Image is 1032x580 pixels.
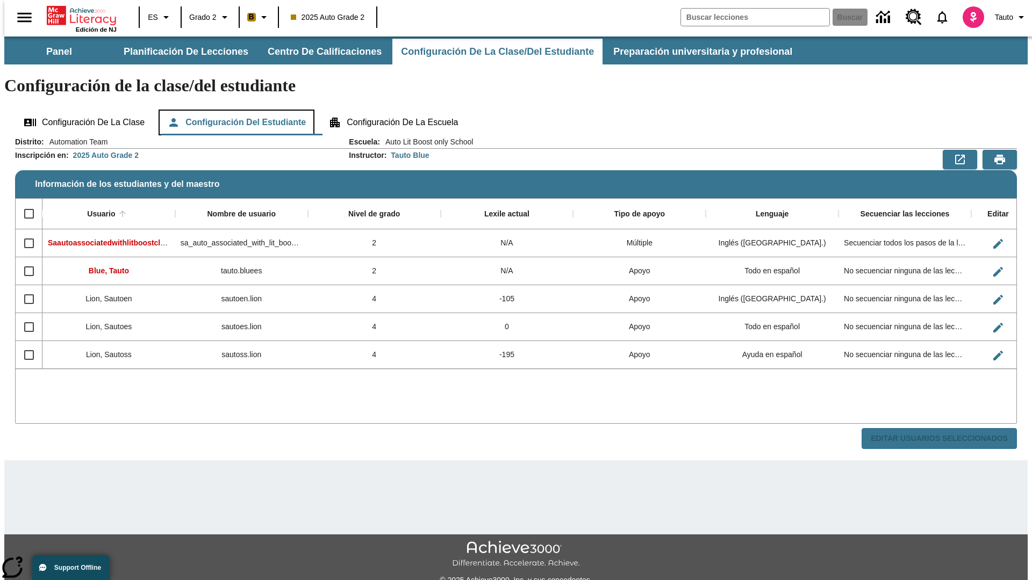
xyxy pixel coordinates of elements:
button: Lenguaje: ES, Selecciona un idioma [143,8,177,27]
span: 2025 Auto Grade 2 [291,12,365,23]
div: 2 [308,229,441,257]
div: sautoss.lion [175,341,308,369]
div: Inglés (EE. UU.) [706,229,838,257]
button: Configuración del estudiante [159,110,314,135]
div: No secuenciar ninguna de las lecciones [838,257,971,285]
div: sautoes.lion [175,313,308,341]
span: Lion, Sautoen [85,294,132,303]
div: Apoyo [573,341,706,369]
button: Configuración de la escuela [320,110,467,135]
button: Configuración de la clase [15,110,153,135]
button: Perfil/Configuración [991,8,1032,27]
h2: Distrito : [15,137,44,147]
button: Exportar a CSV [943,150,977,169]
button: Grado: Grado 2, Elige un grado [185,8,235,27]
span: Auto Lit Boost only School [380,136,473,147]
img: Achieve3000 Differentiate Accelerate Achieve [452,541,580,568]
button: Editar Usuario [987,289,1009,310]
div: N/A [441,257,574,285]
span: Tauto [995,12,1013,23]
div: Configuración de la clase/del estudiante [15,110,1017,135]
div: Subbarra de navegación [4,39,802,64]
div: 2025 Auto Grade 2 [73,150,139,161]
div: Editar [987,209,1009,219]
button: Preparación universitaria y profesional [605,39,801,64]
div: Ayuda en español [706,341,838,369]
div: Secuenciar todos los pasos de la lección [838,229,971,257]
button: Abrir el menú lateral [9,2,40,33]
button: Centro de calificaciones [259,39,390,64]
div: Apoyo [573,285,706,313]
button: Support Offline [32,555,110,580]
div: Todo en español [706,257,838,285]
h1: Configuración de la clase/del estudiante [4,76,1028,96]
div: Usuario [87,209,115,219]
div: -195 [441,341,574,369]
div: Apoyo [573,313,706,341]
span: Lion, Sautoss [86,350,132,359]
div: Secuenciar las lecciones [861,209,950,219]
div: sautoen.lion [175,285,308,313]
span: Automation Team [44,136,108,147]
input: Buscar campo [681,9,829,26]
span: ES [148,12,158,23]
span: Support Offline [54,564,101,571]
span: Edición de NJ [76,26,117,33]
div: Todo en español [706,313,838,341]
a: Notificaciones [928,3,956,31]
button: Boost El color de la clase es anaranjado claro. Cambiar el color de la clase. [243,8,275,27]
div: Información de los estudiantes y del maestro [15,136,1017,450]
div: Nivel de grado [348,209,400,219]
div: Lexile actual [484,209,529,219]
span: Lion, Sautoes [86,322,132,331]
div: 4 [308,313,441,341]
div: No secuenciar ninguna de las lecciones [838,341,971,369]
div: Apoyo [573,257,706,285]
div: Múltiple [573,229,706,257]
div: 0 [441,313,574,341]
div: N/A [441,229,574,257]
button: Escoja un nuevo avatar [956,3,991,31]
div: Tauto Blue [391,150,429,161]
div: Portada [47,4,117,33]
div: Tipo de apoyo [614,209,665,219]
button: Editar Usuario [987,317,1009,338]
h2: Inscripción en : [15,151,69,160]
img: avatar image [963,6,984,28]
div: 4 [308,341,441,369]
div: sa_auto_associated_with_lit_boost_classes [175,229,308,257]
div: Lenguaje [756,209,789,219]
button: Vista previa de impresión [983,150,1017,169]
a: Centro de información [870,3,899,32]
a: Portada [47,5,117,26]
div: tauto.bluees [175,257,308,285]
div: Nombre de usuario [207,209,276,219]
div: 4 [308,285,441,313]
div: -105 [441,285,574,313]
span: Grado 2 [189,12,217,23]
button: Configuración de la clase/del estudiante [392,39,603,64]
a: Centro de recursos, Se abrirá en una pestaña nueva. [899,3,928,32]
div: No secuenciar ninguna de las lecciones [838,285,971,313]
button: Planificación de lecciones [115,39,257,64]
button: Editar Usuario [987,261,1009,282]
span: Información de los estudiantes y del maestro [35,179,219,189]
button: Panel [5,39,113,64]
h2: Escuela : [349,137,380,147]
h2: Instructor : [349,151,386,160]
div: No secuenciar ninguna de las lecciones [838,313,971,341]
span: B [249,10,254,24]
div: 2 [308,257,441,285]
span: Blue, Tauto [89,266,129,275]
div: Subbarra de navegación [4,37,1028,64]
button: Editar Usuario [987,233,1009,255]
button: Editar Usuario [987,345,1009,366]
div: Inglés (EE. UU.) [706,285,838,313]
span: Saautoassociatedwithlitboostcl, Saautoassociatedwithlitboostcl [48,238,277,247]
